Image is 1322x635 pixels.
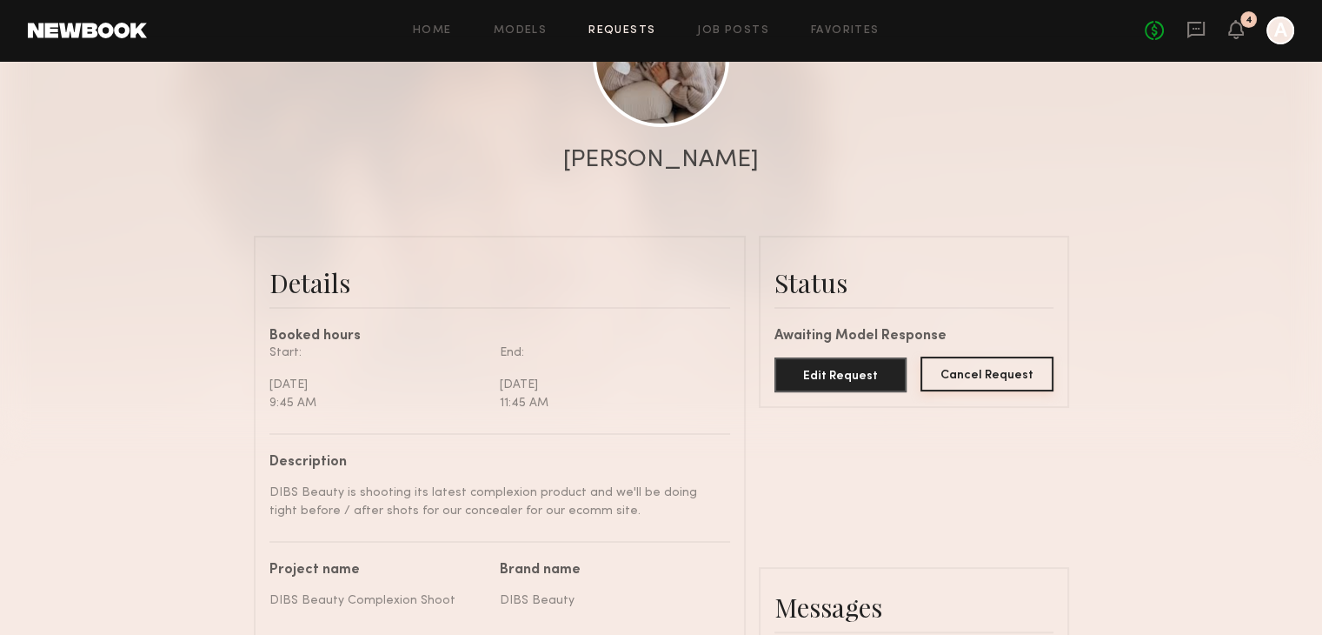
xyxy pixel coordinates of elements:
a: Requests [588,25,655,37]
div: 4 [1246,16,1252,25]
a: Favorites [811,25,880,37]
div: 11:45 AM [500,394,717,412]
div: [DATE] [269,376,487,394]
div: Start: [269,344,487,362]
div: DIBS Beauty [500,592,717,610]
a: Home [413,25,452,37]
a: Models [494,25,547,37]
div: [PERSON_NAME] [563,148,759,172]
div: Project name [269,564,487,578]
div: 9:45 AM [269,394,487,412]
div: Status [774,265,1053,300]
button: Cancel Request [920,357,1053,391]
a: Job Posts [697,25,769,37]
div: DIBS Beauty is shooting its latest complexion product and we'll be doing tight before / after sho... [269,484,717,520]
div: Brand name [500,564,717,578]
div: Messages [774,590,1053,625]
div: End: [500,344,717,362]
div: Awaiting Model Response [774,330,1053,344]
div: DIBS Beauty Complexion Shoot [269,592,487,610]
div: Description [269,456,717,470]
a: A [1266,17,1294,44]
button: Edit Request [774,358,907,392]
div: Details [269,265,730,300]
div: Booked hours [269,330,730,344]
div: [DATE] [500,376,717,394]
